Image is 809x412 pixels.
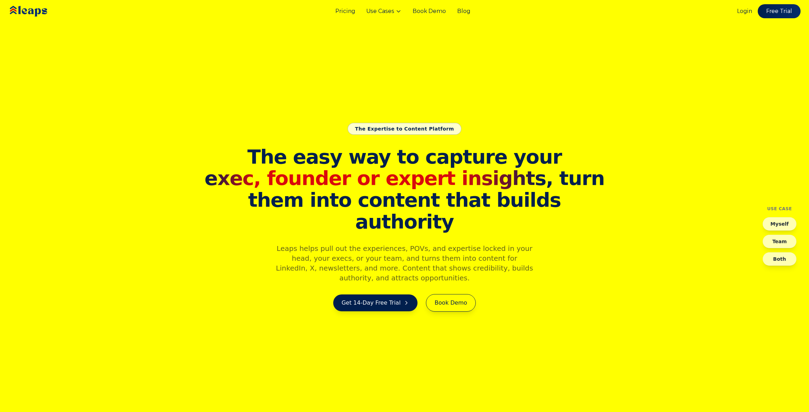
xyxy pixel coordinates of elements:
[205,167,546,190] span: exec, founder or expert insights
[737,7,752,15] a: Login
[8,1,68,21] img: Leaps Logo
[202,189,607,232] span: them into content that builds authority
[247,145,561,168] span: The easy way to capture your
[335,7,355,15] a: Pricing
[758,4,801,18] a: Free Trial
[426,294,476,312] a: Book Demo
[767,206,792,212] h4: Use Case
[202,167,607,189] span: , turn
[333,294,417,311] a: Get 14-Day Free Trial
[366,7,401,15] button: Use Cases
[763,252,796,266] button: Both
[413,7,446,15] a: Book Demo
[763,235,796,248] button: Team
[457,7,470,15] a: Blog
[763,217,796,231] button: Myself
[348,123,461,135] div: The Expertise to Content Platform
[270,244,539,283] p: Leaps helps pull out the experiences, POVs, and expertise locked in your head, your execs, or you...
